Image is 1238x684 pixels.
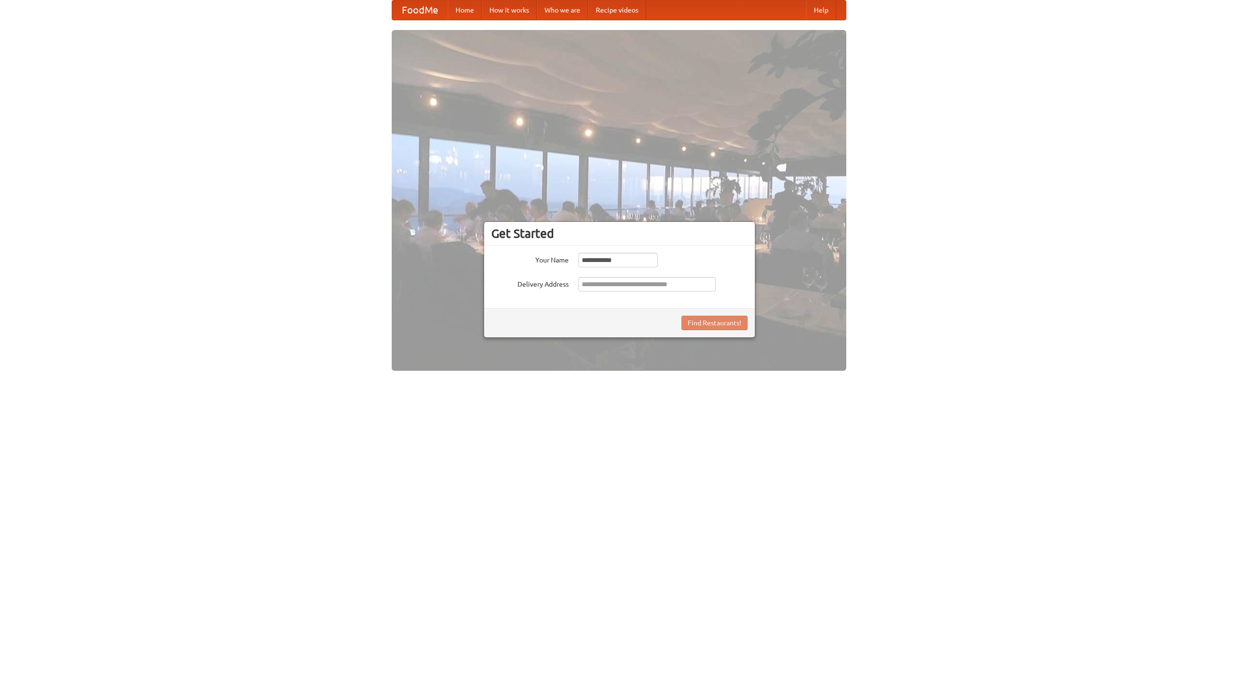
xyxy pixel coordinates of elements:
a: How it works [482,0,537,20]
label: Your Name [491,253,569,265]
a: Who we are [537,0,588,20]
a: Recipe videos [588,0,646,20]
a: Help [806,0,836,20]
button: Find Restaurants! [681,316,748,330]
h3: Get Started [491,226,748,241]
a: Home [448,0,482,20]
label: Delivery Address [491,277,569,289]
a: FoodMe [392,0,448,20]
